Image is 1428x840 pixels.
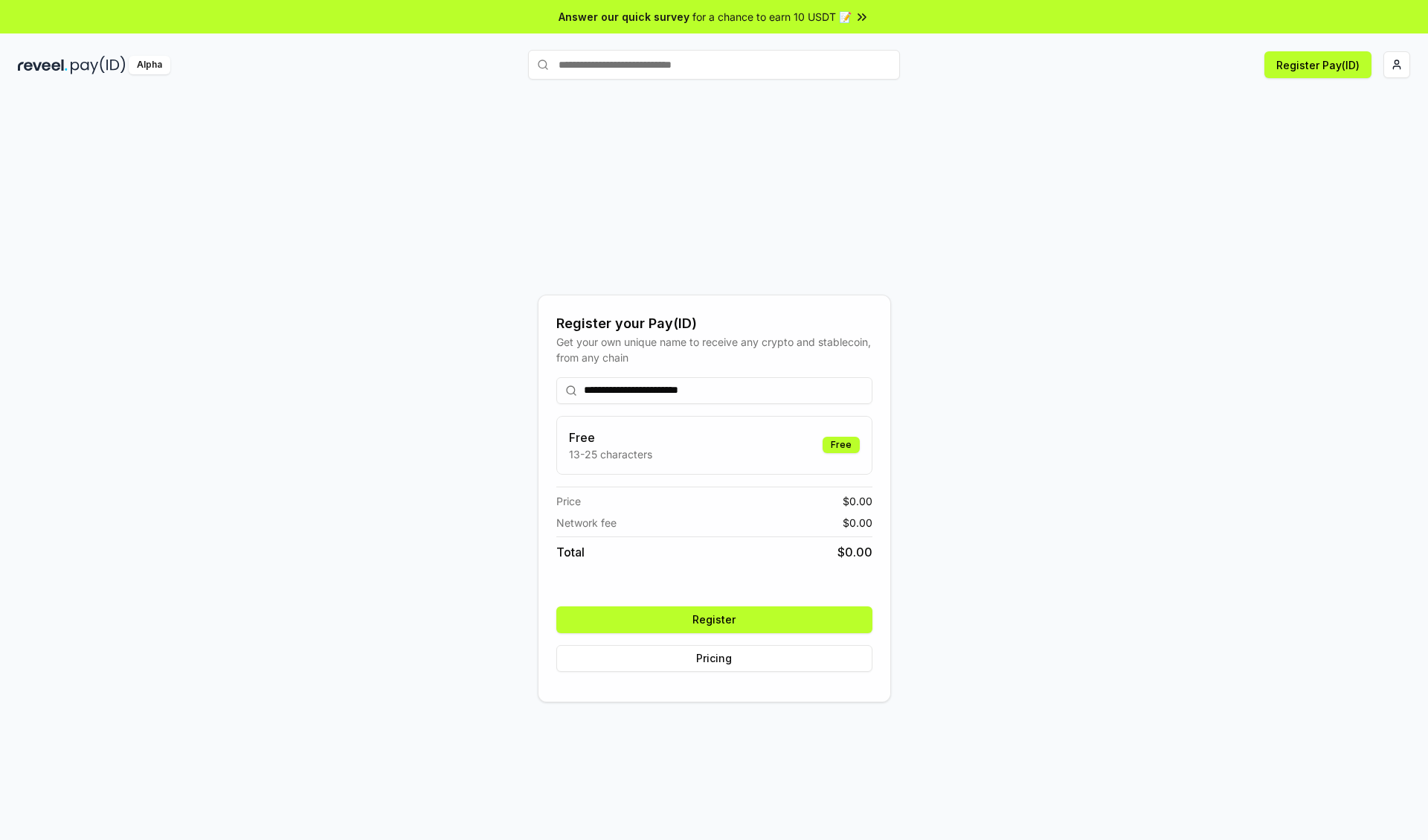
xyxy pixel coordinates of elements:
[556,606,872,633] button: Register
[1264,51,1371,78] button: Register Pay(ID)
[556,543,585,561] span: Total
[843,515,872,530] span: $ 0.00
[569,429,652,446] h3: Free
[569,446,652,462] p: 13-25 characters
[843,493,872,509] span: $ 0.00
[556,334,872,365] div: Get your own unique name to receive any crypto and stablecoin, from any chain
[559,9,689,25] span: Answer our quick survey
[556,515,617,530] span: Network fee
[129,56,170,74] div: Alpha
[556,645,872,672] button: Pricing
[556,493,581,509] span: Price
[823,437,860,453] div: Free
[837,543,872,561] span: $ 0.00
[71,56,126,74] img: pay_id
[556,313,872,334] div: Register your Pay(ID)
[18,56,68,74] img: reveel_dark
[692,9,852,25] span: for a chance to earn 10 USDT 📝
